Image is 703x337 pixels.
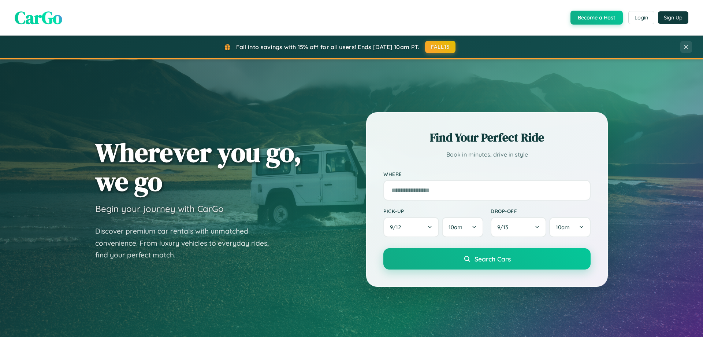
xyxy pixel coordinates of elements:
[556,224,570,231] span: 10am
[383,129,591,146] h2: Find Your Perfect Ride
[95,203,224,214] h3: Begin your journey with CarGo
[658,11,688,24] button: Sign Up
[425,41,456,53] button: FALL15
[628,11,654,24] button: Login
[95,225,278,261] p: Discover premium car rentals with unmatched convenience. From luxury vehicles to everyday rides, ...
[95,138,302,196] h1: Wherever you go, we go
[383,149,591,160] p: Book in minutes, drive in style
[449,224,462,231] span: 10am
[15,6,62,30] span: CarGo
[383,248,591,270] button: Search Cars
[390,224,405,231] span: 9 / 12
[491,217,546,237] button: 9/13
[383,217,439,237] button: 9/12
[475,255,511,263] span: Search Cars
[549,217,591,237] button: 10am
[491,208,591,214] label: Drop-off
[497,224,512,231] span: 9 / 13
[383,171,591,177] label: Where
[383,208,483,214] label: Pick-up
[236,43,420,51] span: Fall into savings with 15% off for all users! Ends [DATE] 10am PT.
[442,217,483,237] button: 10am
[570,11,623,25] button: Become a Host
